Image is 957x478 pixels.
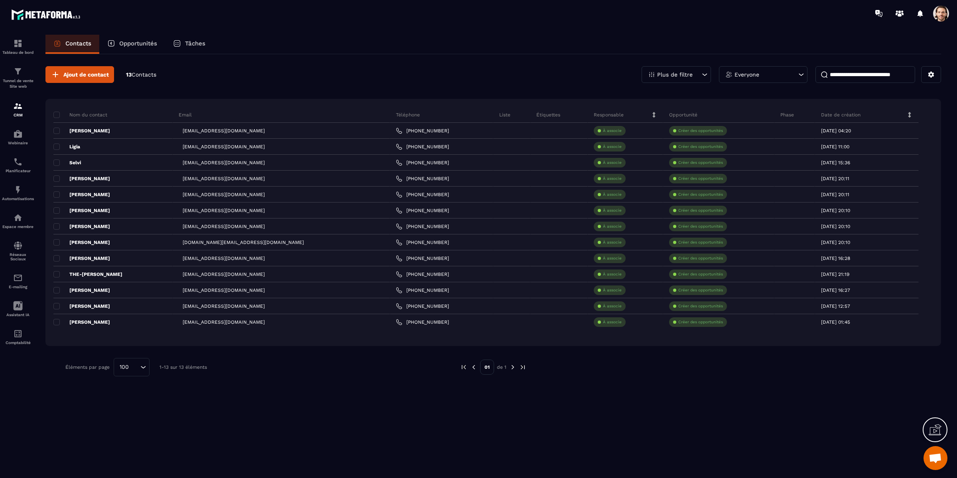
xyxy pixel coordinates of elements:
[678,271,723,277] p: Créer des opportunités
[13,39,23,48] img: formation
[603,256,622,261] p: À associe
[396,239,449,246] a: [PHONE_NUMBER]
[678,128,723,134] p: Créer des opportunités
[678,160,723,165] p: Créer des opportunités
[603,128,622,134] p: À associe
[924,446,947,470] div: Open chat
[396,207,449,214] a: [PHONE_NUMBER]
[53,144,80,150] p: Ligia
[53,255,110,262] p: [PERSON_NAME]
[2,252,34,261] p: Réseaux Sociaux
[132,363,138,372] input: Search for option
[821,112,861,118] p: Date de création
[603,287,622,293] p: À associe
[678,224,723,229] p: Créer des opportunités
[603,224,622,229] p: À associe
[53,159,81,166] p: Selvi
[13,67,23,76] img: formation
[53,271,122,277] p: THE-[PERSON_NAME]
[13,213,23,222] img: automations
[2,179,34,207] a: automationsautomationsAutomatisations
[603,144,622,149] p: À associe
[780,112,794,118] p: Phase
[53,319,110,325] p: [PERSON_NAME]
[821,128,851,134] p: [DATE] 04:20
[603,319,622,325] p: À associe
[678,287,723,293] p: Créer des opportunités
[2,123,34,151] a: automationsautomationsWebinaire
[53,191,110,198] p: [PERSON_NAME]
[497,364,506,370] p: de 1
[53,239,110,246] p: [PERSON_NAME]
[509,364,516,371] img: next
[2,151,34,179] a: schedulerschedulerPlanificateur
[396,191,449,198] a: [PHONE_NUMBER]
[821,192,849,197] p: [DATE] 20:11
[2,169,34,173] p: Planificateur
[821,240,850,245] p: [DATE] 20:10
[53,128,110,134] p: [PERSON_NAME]
[594,112,624,118] p: Responsable
[165,35,213,54] a: Tâches
[2,197,34,201] p: Automatisations
[2,340,34,345] p: Comptabilité
[2,235,34,267] a: social-networksocial-networkRéseaux Sociaux
[821,303,850,309] p: [DATE] 12:57
[53,175,110,182] p: [PERSON_NAME]
[678,192,723,197] p: Créer des opportunités
[13,157,23,167] img: scheduler
[13,241,23,250] img: social-network
[603,240,622,245] p: À associe
[678,303,723,309] p: Créer des opportunités
[821,208,850,213] p: [DATE] 20:10
[179,112,192,118] p: Email
[53,303,110,309] p: [PERSON_NAME]
[13,129,23,139] img: automations
[678,208,723,213] p: Créer des opportunités
[678,256,723,261] p: Créer des opportunités
[821,176,849,181] p: [DATE] 20:11
[821,256,850,261] p: [DATE] 16:28
[2,285,34,289] p: E-mailing
[396,303,449,309] a: [PHONE_NUMBER]
[821,224,850,229] p: [DATE] 20:10
[396,128,449,134] a: [PHONE_NUMBER]
[678,240,723,245] p: Créer des opportunités
[603,271,622,277] p: À associe
[2,295,34,323] a: Assistant IA
[734,72,759,77] p: Everyone
[119,40,157,47] p: Opportunités
[460,364,467,371] img: prev
[63,71,109,79] span: Ajout de contact
[2,267,34,295] a: emailemailE-mailing
[126,71,156,79] p: 13
[821,144,849,149] p: [DATE] 11:00
[396,112,420,118] p: Téléphone
[132,71,156,78] span: Contacts
[396,144,449,150] a: [PHONE_NUMBER]
[678,319,723,325] p: Créer des opportunités
[2,33,34,61] a: formationformationTableau de bord
[2,141,34,145] p: Webinaire
[678,176,723,181] p: Créer des opportunités
[13,185,23,195] img: automations
[678,144,723,149] p: Créer des opportunités
[499,112,510,118] p: Liste
[114,358,150,376] div: Search for option
[603,303,622,309] p: À associe
[669,112,697,118] p: Opportunité
[2,207,34,235] a: automationsautomationsEspace membre
[821,271,849,277] p: [DATE] 21:19
[53,112,107,118] p: Nom du contact
[603,160,622,165] p: À associe
[99,35,165,54] a: Opportunités
[2,61,34,95] a: formationformationTunnel de vente Site web
[2,113,34,117] p: CRM
[480,360,494,375] p: 01
[117,363,132,372] span: 100
[2,95,34,123] a: formationformationCRM
[2,323,34,351] a: accountantaccountantComptabilité
[2,224,34,229] p: Espace membre
[45,35,99,54] a: Contacts
[396,319,449,325] a: [PHONE_NUMBER]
